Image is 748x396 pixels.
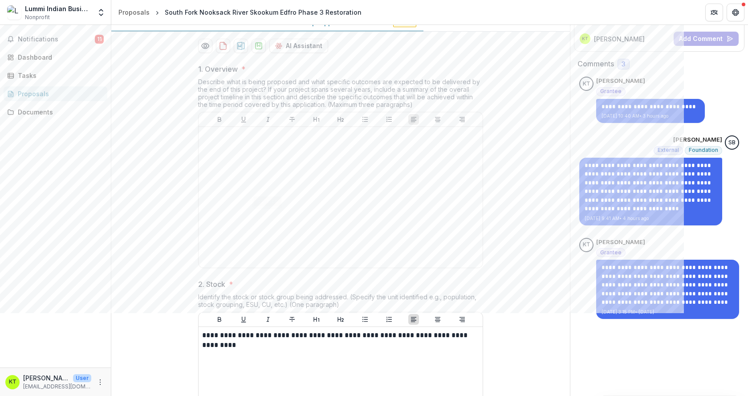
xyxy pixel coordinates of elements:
button: Add Comment [674,32,739,46]
div: Proposals [18,89,100,98]
span: Nonprofit [25,13,50,21]
div: Dashboard [18,53,100,62]
p: 1. Overview [198,64,238,74]
button: Align Left [408,114,419,125]
p: 2. Stock [198,279,225,290]
button: Strike [287,114,297,125]
button: download-proposal [216,39,230,53]
p: [DATE] 10:40 AM • 3 hours ago [602,113,699,119]
button: Align Right [457,114,467,125]
button: Align Center [432,114,443,125]
button: download-proposal [252,39,266,53]
span: Grantee [600,88,622,94]
button: More [95,377,106,388]
p: [PERSON_NAME] [596,77,645,86]
button: Preview aecdda97-90dd-480c-89f0-cf5abd729ed2-0.pdf [198,39,212,53]
button: Notifications11 [4,32,107,46]
button: download-proposal [234,39,248,53]
button: Bold [214,114,225,125]
a: Documents [4,105,107,119]
p: [EMAIL_ADDRESS][DOMAIN_NAME] [23,383,91,391]
span: Grantee [600,249,622,256]
div: Kelley Turner [9,379,16,385]
button: Underline [238,114,249,125]
button: Bullet List [360,314,370,325]
div: Kelley Turner [582,37,588,41]
p: [PERSON_NAME] [673,135,722,144]
button: Get Help [727,4,744,21]
button: Ordered List [384,314,394,325]
p: User [73,374,91,382]
button: Heading 1 [311,314,322,325]
div: Tasks [18,71,100,80]
button: Heading 2 [335,314,346,325]
p: [PERSON_NAME] [596,238,645,247]
span: Foundation [689,147,718,153]
button: Ordered List [384,114,394,125]
button: Italicize [263,114,273,125]
div: Proposals [118,8,150,17]
div: Kelley Turner [583,242,590,248]
button: Align Right [457,314,467,325]
button: Align Left [408,314,419,325]
div: Kelley Turner [583,81,590,87]
div: Documents [18,107,100,117]
div: Sascha Bendt [728,140,736,146]
span: External [658,147,679,153]
span: 11 [95,35,104,44]
span: 3 [622,61,626,68]
a: Tasks [4,68,107,83]
button: Partners [705,4,723,21]
button: Bold [214,314,225,325]
p: [PERSON_NAME] [594,34,645,44]
p: [DATE] 3:15 PM • [DATE] [602,309,734,315]
button: Italicize [263,314,273,325]
div: South Fork Nooksack River Skookum Edfro Phase 3 Restoration [165,8,362,17]
button: Bullet List [360,114,370,125]
h2: Comments [577,60,614,68]
div: Lummi Indian Business Council [25,4,91,13]
button: Heading 1 [311,114,322,125]
button: Underline [238,314,249,325]
nav: breadcrumb [115,6,365,19]
a: Proposals [4,86,107,101]
img: Lummi Indian Business Council [7,5,21,20]
button: AI Assistant [269,39,328,53]
button: Strike [287,314,297,325]
span: Notifications [18,36,95,43]
p: [DATE] 9:41 AM • 4 hours ago [585,215,717,222]
a: Dashboard [4,50,107,65]
div: Identify the stock or stock group being addressed. (Specify the unit identified e.g., population,... [198,293,483,312]
button: Open entity switcher [95,4,107,21]
button: Heading 2 [335,114,346,125]
p: [PERSON_NAME] [23,373,69,383]
button: Align Center [432,314,443,325]
a: Proposals [115,6,153,19]
div: Describe what is being proposed and what specific outcomes are expected to be delivered by the en... [198,78,483,112]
